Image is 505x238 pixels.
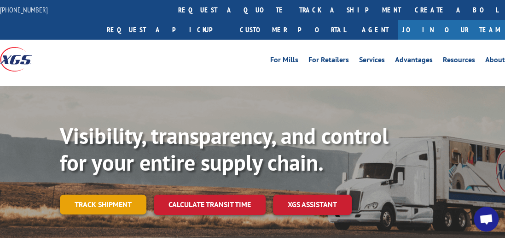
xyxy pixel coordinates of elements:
a: Calculate transit time [154,195,266,214]
div: Open chat [474,207,499,232]
a: Track shipment [60,195,146,214]
a: For Retailers [308,56,349,66]
a: Resources [443,56,475,66]
b: Visibility, transparency, and control for your entire supply chain. [60,121,389,177]
a: XGS ASSISTANT [273,195,352,214]
a: Join Our Team [398,20,505,40]
a: Agent [353,20,398,40]
a: Customer Portal [233,20,353,40]
a: Services [359,56,385,66]
a: Advantages [395,56,433,66]
a: For Mills [270,56,298,66]
a: About [485,56,505,66]
a: Request a pickup [100,20,233,40]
